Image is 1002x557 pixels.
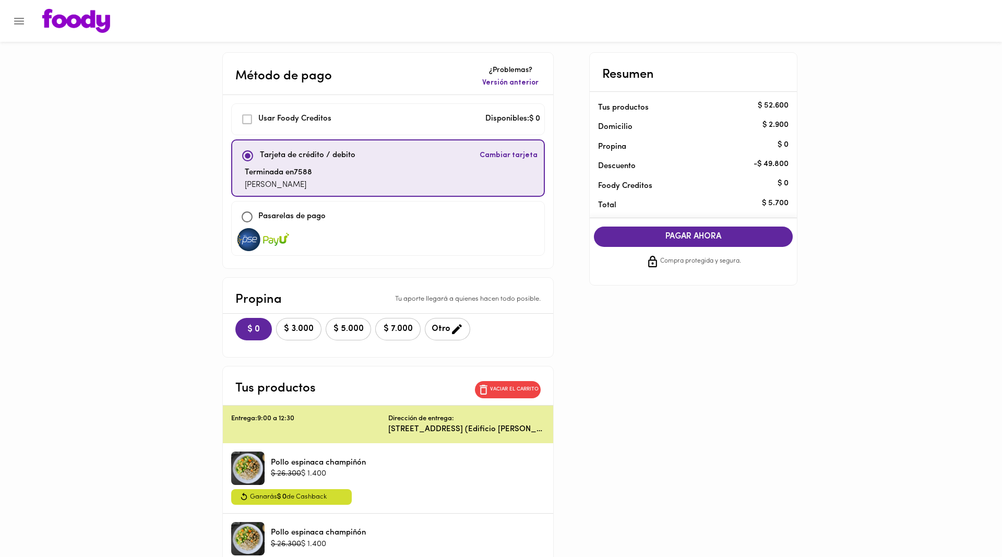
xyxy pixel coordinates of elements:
p: [PERSON_NAME] [245,180,312,192]
p: Resumen [602,65,654,84]
p: Tu aporte llegará a quienes hacen todo posible. [395,294,541,304]
p: $ 0 [778,139,789,150]
p: Domicilio [598,122,633,133]
p: $ 26.300 [271,539,301,550]
button: PAGAR AHORA [594,227,793,247]
button: $ 5.000 [326,318,371,340]
p: Terminada en 7588 [245,167,312,179]
span: $ 0 [244,325,264,335]
span: Ganarás de Cashback [250,491,327,503]
button: Otro [425,318,470,340]
p: Pollo espinaca champiñón [271,527,366,538]
button: Versión anterior [480,76,541,90]
p: Descuento [598,161,636,172]
span: Compra protegida y segura. [660,256,741,267]
button: Menu [6,8,32,34]
p: Propina [598,141,772,152]
button: $ 0 [235,318,272,340]
p: Foody Creditos [598,181,772,192]
img: logo.png [42,9,110,33]
p: $ 5.700 [762,198,789,209]
span: $ 7.000 [382,324,414,334]
img: visa [236,228,262,251]
p: Usar Foody Creditos [258,113,331,125]
div: Pollo espinaca champiñón [231,452,265,485]
p: [STREET_ADDRESS] (Edificio [PERSON_NAME]) En recepción piso 9. [388,424,545,435]
p: Tarjeta de crédito / debito [260,150,355,162]
div: Pollo espinaca champiñón [231,522,265,555]
span: PAGAR AHORA [604,232,783,242]
span: Otro [432,323,463,336]
p: - $ 49.800 [754,159,789,170]
p: $ 2.900 [762,120,789,131]
button: $ 7.000 [375,318,421,340]
span: Cambiar tarjeta [480,150,538,161]
span: $ 3.000 [283,324,315,334]
button: $ 3.000 [276,318,321,340]
img: visa [263,228,289,251]
p: Entrega: 9:00 a 12:30 [231,414,388,424]
iframe: Messagebird Livechat Widget [941,496,992,547]
span: $ 0 [277,493,287,500]
p: Dirección de entrega: [388,414,454,424]
p: $ 52.600 [758,100,789,111]
p: Vaciar el carrito [490,386,539,393]
p: Método de pago [235,67,332,86]
span: $ 5.000 [332,324,364,334]
p: Total [598,200,772,211]
p: Tus productos [598,102,772,113]
p: Pasarelas de pago [258,211,326,223]
p: $ 26.300 [271,468,301,479]
span: Versión anterior [482,78,539,88]
p: Propina [235,290,282,309]
p: ¿Problemas? [480,65,541,76]
button: Cambiar tarjeta [478,145,540,167]
p: $ 1.400 [301,539,326,550]
p: Tus productos [235,379,316,398]
p: $ 0 [778,179,789,189]
p: Disponibles: $ 0 [485,113,540,125]
button: Vaciar el carrito [475,381,541,398]
p: Pollo espinaca champiñón [271,457,366,468]
p: $ 1.400 [301,468,326,479]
